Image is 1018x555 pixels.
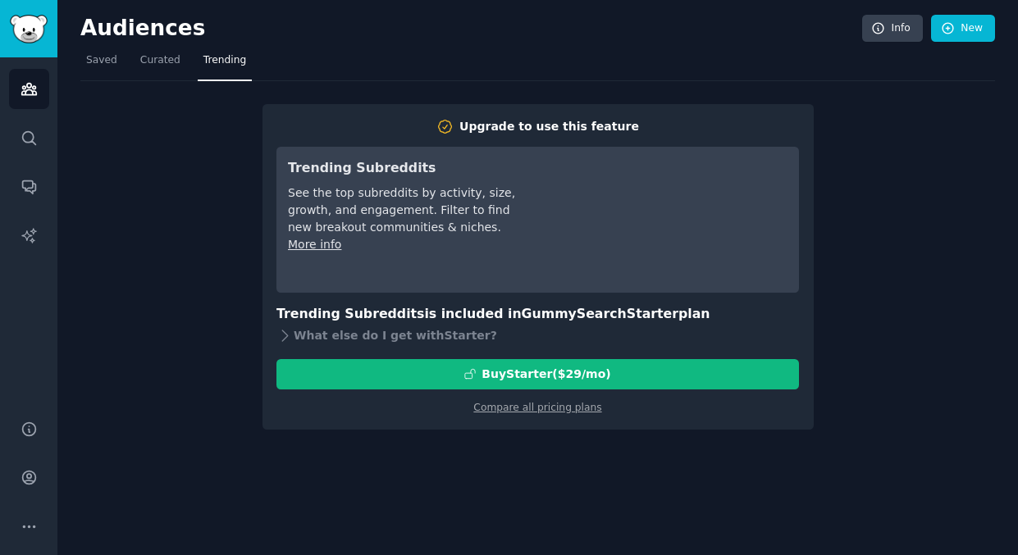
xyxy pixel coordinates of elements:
h3: Trending Subreddits [288,158,518,179]
div: See the top subreddits by activity, size, growth, and engagement. Filter to find new breakout com... [288,184,518,236]
a: New [931,15,995,43]
div: What else do I get with Starter ? [276,325,799,348]
button: BuyStarter($29/mo) [276,359,799,389]
a: Saved [80,48,123,81]
span: GummySearch Starter [522,306,678,321]
div: Upgrade to use this feature [459,118,639,135]
a: Compare all pricing plans [473,402,601,413]
a: Info [862,15,923,43]
a: More info [288,238,341,251]
img: GummySearch logo [10,15,48,43]
a: Curated [135,48,186,81]
a: Trending [198,48,252,81]
span: Curated [140,53,180,68]
h3: Trending Subreddits is included in plan [276,304,799,325]
h2: Audiences [80,16,862,42]
span: Trending [203,53,246,68]
iframe: YouTube video player [541,158,787,281]
div: Buy Starter ($ 29 /mo ) [482,366,610,383]
span: Saved [86,53,117,68]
